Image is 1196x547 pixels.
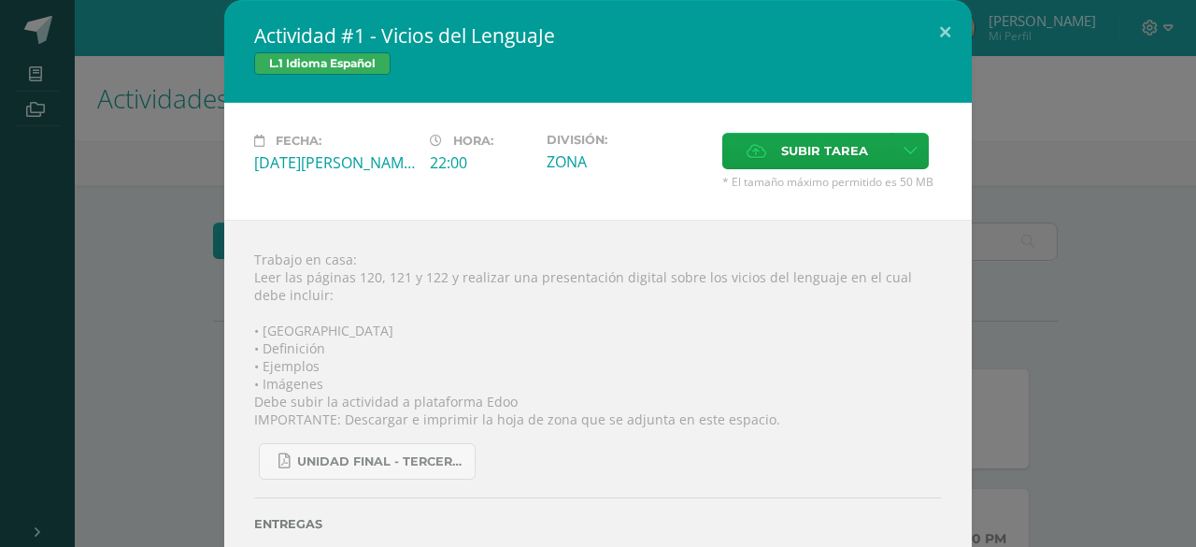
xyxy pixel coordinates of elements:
span: L.1 Idioma Español [254,52,391,75]
div: [DATE][PERSON_NAME] [254,152,415,173]
a: UNIDAD FINAL - TERCERO BASICO A-B-C.pdf [259,443,476,480]
span: UNIDAD FINAL - TERCERO BASICO A-B-C.pdf [297,454,465,469]
div: ZONA [547,151,707,172]
span: Fecha: [276,134,321,148]
label: División: [547,133,707,147]
span: Hora: [453,134,493,148]
span: * El tamaño máximo permitido es 50 MB [722,174,942,190]
span: Subir tarea [781,134,868,168]
div: 22:00 [430,152,532,173]
h2: Actividad #1 - Vicios del LenguaJe [254,22,942,49]
label: Entregas [254,517,942,531]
